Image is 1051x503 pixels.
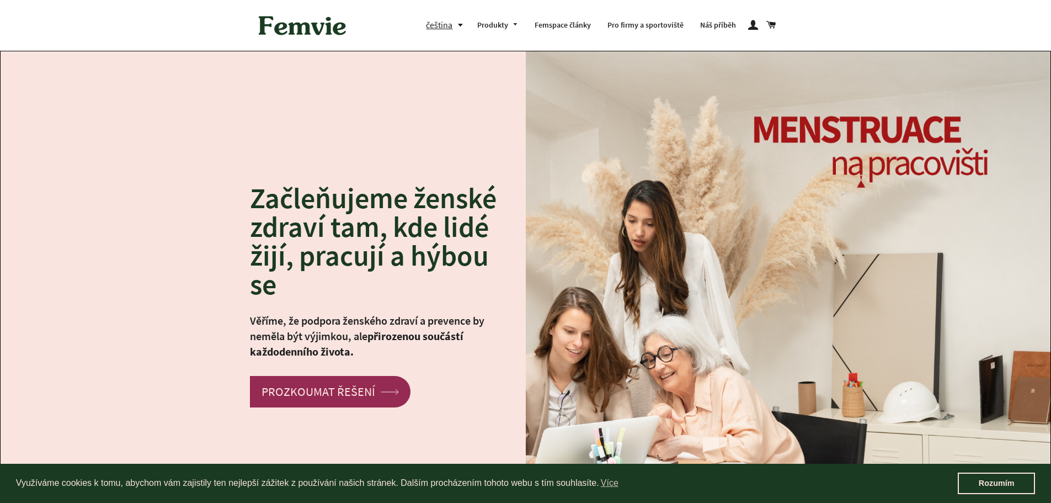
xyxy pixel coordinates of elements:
a: PROZKOUMAT ŘEŠENÍ [250,376,410,407]
a: learn more about cookies [599,475,620,491]
h2: Začleňujeme ženské zdraví tam, kde lidé žijí, pracují a hýbou se [250,184,509,299]
button: čeština [426,18,469,33]
a: Produkty [469,11,526,40]
p: Věříme, že podpora ženského zdraví a prevence by neměla být výjimkou, ale [250,313,509,359]
a: Náš příběh [692,11,744,40]
a: dismiss cookie message [958,473,1035,495]
a: Pro firmy a sportoviště [599,11,692,40]
a: Femspace články [526,11,599,40]
span: Využíváme cookies k tomu, abychom vám zajistily ten nejlepší zážitek z používání našich stránek. ... [16,475,958,491]
img: Femvie [253,8,352,43]
strong: přirozenou součástí každodenního života. [250,329,463,358]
